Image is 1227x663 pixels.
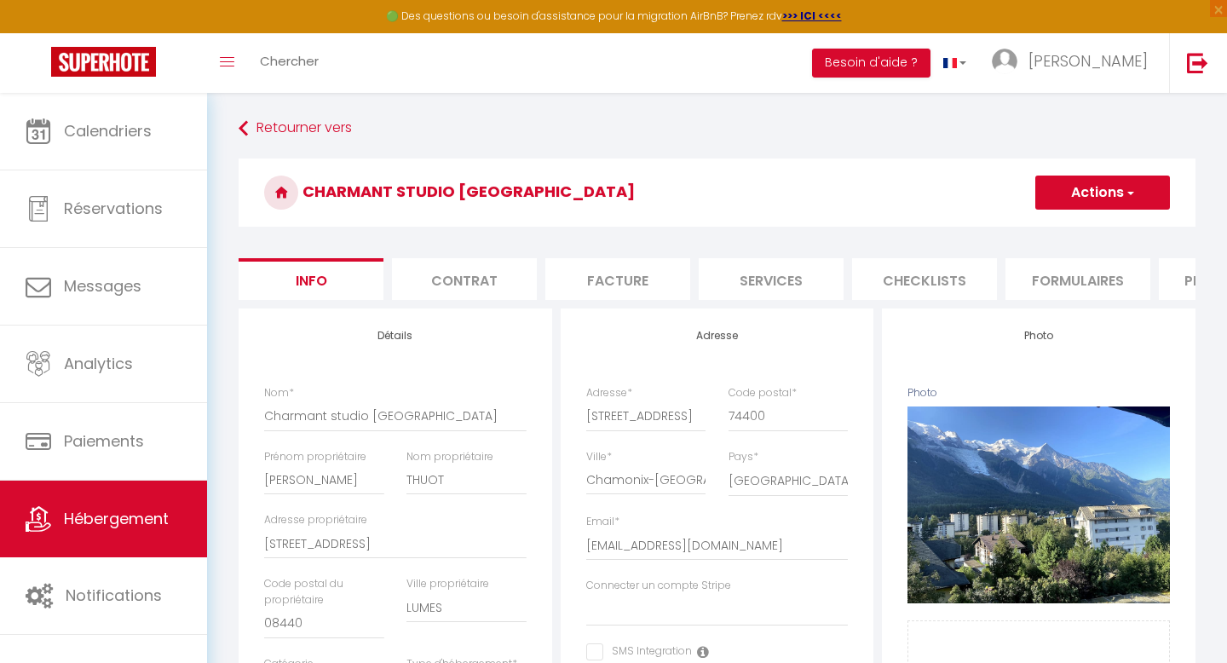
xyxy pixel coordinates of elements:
h4: Photo [907,330,1170,342]
label: Email [586,514,619,530]
span: Analytics [64,353,133,374]
a: >>> ICI <<<< [782,9,842,23]
label: Ville [586,449,612,465]
span: Messages [64,275,141,297]
label: Nom propriétaire [406,449,493,465]
h3: Charmant studio [GEOGRAPHIC_DATA] [239,159,1195,227]
li: Facture [545,258,690,300]
label: Pays [729,449,758,465]
a: Retourner vers [239,113,1195,144]
img: ... [992,49,1017,74]
span: Hébergement [64,508,169,529]
button: Besoin d'aide ? [812,49,930,78]
img: Super Booking [51,47,156,77]
label: Code postal du propriétaire [264,576,384,608]
a: Chercher [247,33,331,93]
label: Adresse [586,385,632,401]
label: Adresse propriétaire [264,512,367,528]
span: Chercher [260,52,319,70]
span: Paiements [64,430,144,452]
h4: Adresse [586,330,849,342]
li: Contrat [392,258,537,300]
label: Connecter un compte Stripe [586,578,731,594]
label: Code postal [729,385,797,401]
span: Réservations [64,198,163,219]
span: Calendriers [64,120,152,141]
button: Actions [1035,176,1170,210]
label: Nom [264,385,294,401]
h4: Détails [264,330,527,342]
a: ... [PERSON_NAME] [979,33,1169,93]
li: Formulaires [1005,258,1150,300]
label: Photo [907,385,937,401]
label: Ville propriétaire [406,576,489,592]
li: Info [239,258,383,300]
img: logout [1187,52,1208,73]
label: Prénom propriétaire [264,449,366,465]
li: Services [699,258,844,300]
span: [PERSON_NAME] [1028,50,1148,72]
span: Notifications [66,585,162,606]
li: Checklists [852,258,997,300]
